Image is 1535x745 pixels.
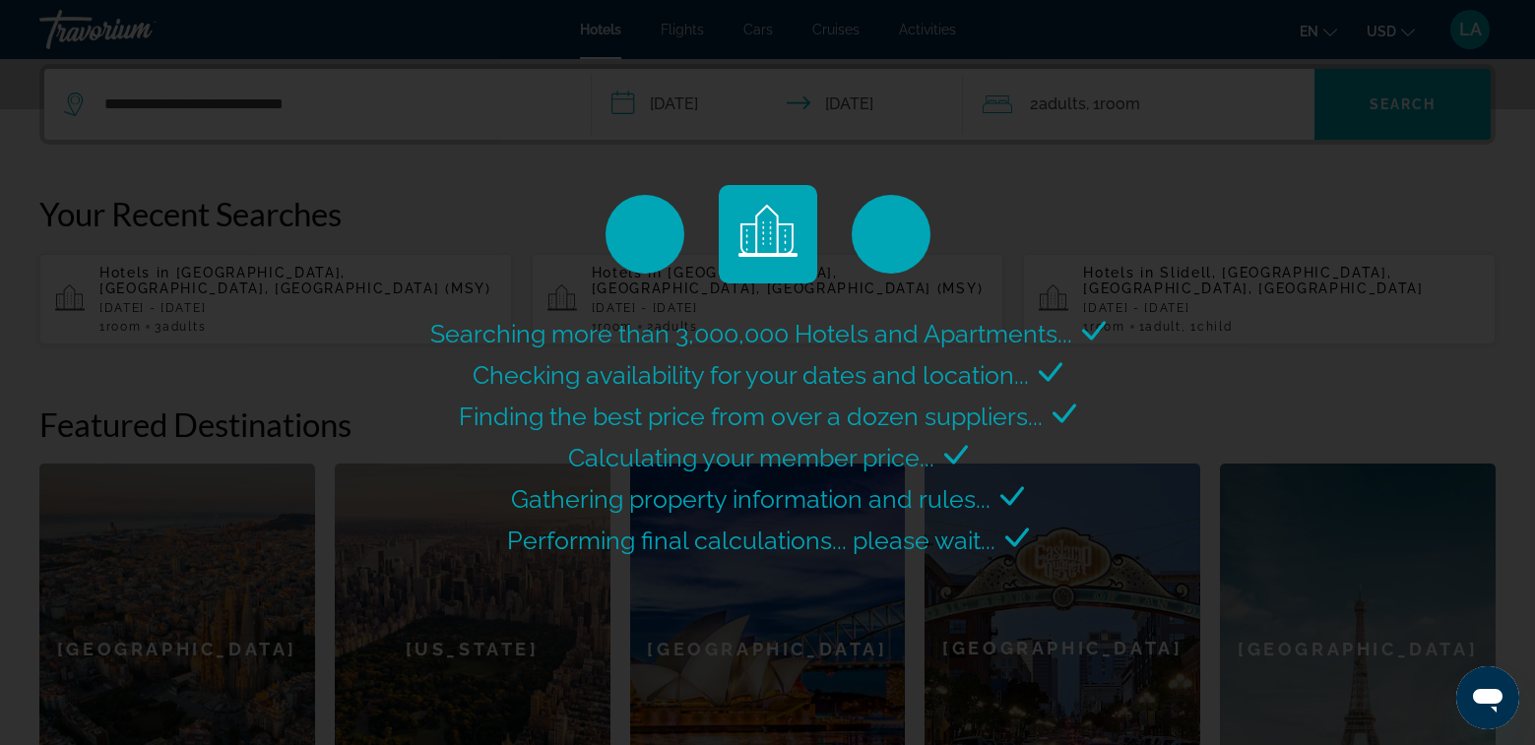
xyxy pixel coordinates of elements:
iframe: Button to launch messaging window [1456,666,1519,729]
span: Searching more than 3,000,000 Hotels and Apartments... [430,319,1072,348]
span: Gathering property information and rules... [511,484,991,514]
span: Finding the best price from over a dozen suppliers... [459,402,1043,431]
span: Performing final calculations... please wait... [507,526,995,555]
span: Checking availability for your dates and location... [473,360,1029,390]
span: Calculating your member price... [568,443,934,472]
